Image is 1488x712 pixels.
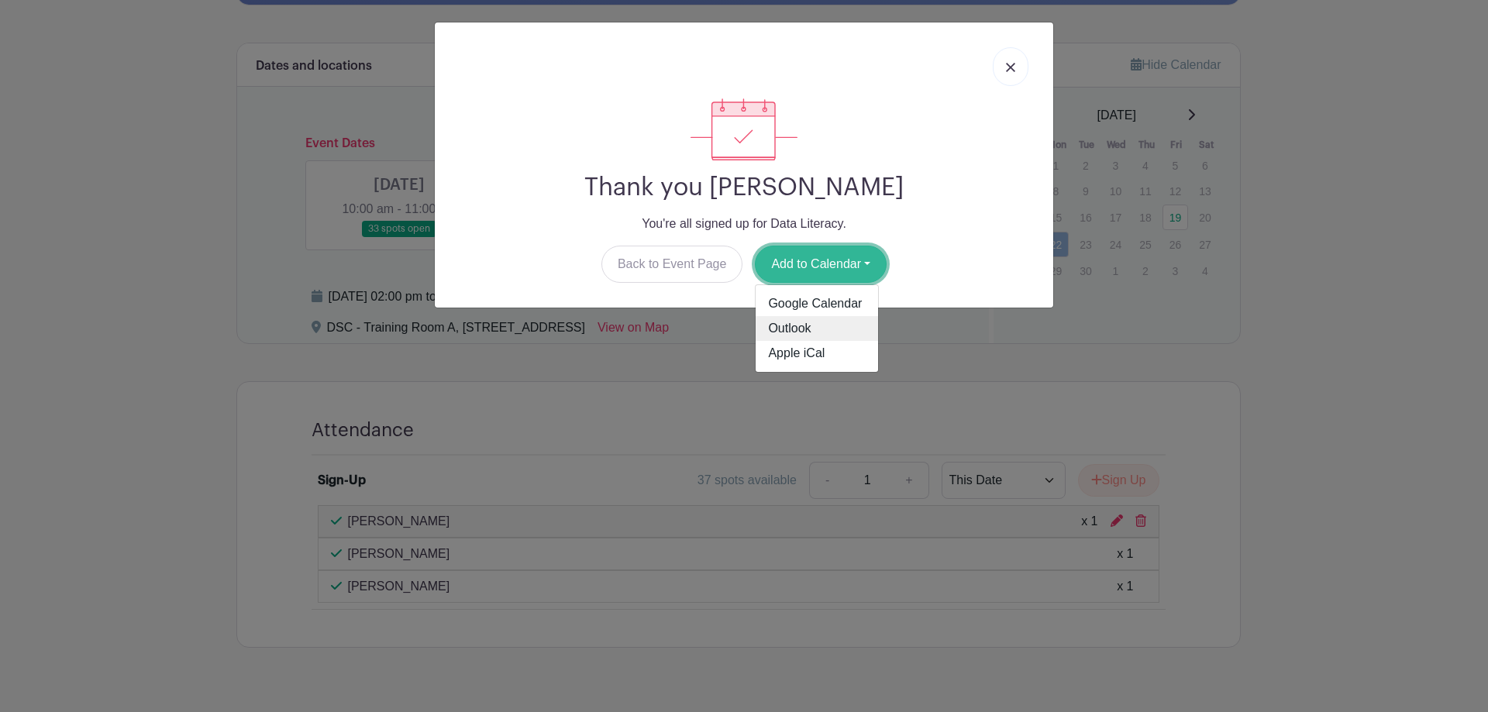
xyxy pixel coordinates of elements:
img: close_button-5f87c8562297e5c2d7936805f587ecaba9071eb48480494691a3f1689db116b3.svg [1006,63,1015,72]
a: Apple iCal [756,341,878,366]
p: You're all signed up for Data Literacy. [447,215,1041,233]
h2: Thank you [PERSON_NAME] [447,173,1041,202]
a: Outlook [756,316,878,341]
img: signup_complete-c468d5dda3e2740ee63a24cb0ba0d3ce5d8a4ecd24259e683200fb1569d990c8.svg [691,98,797,160]
a: Back to Event Page [601,246,743,283]
button: Add to Calendar [755,246,887,283]
a: Google Calendar [756,291,878,316]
